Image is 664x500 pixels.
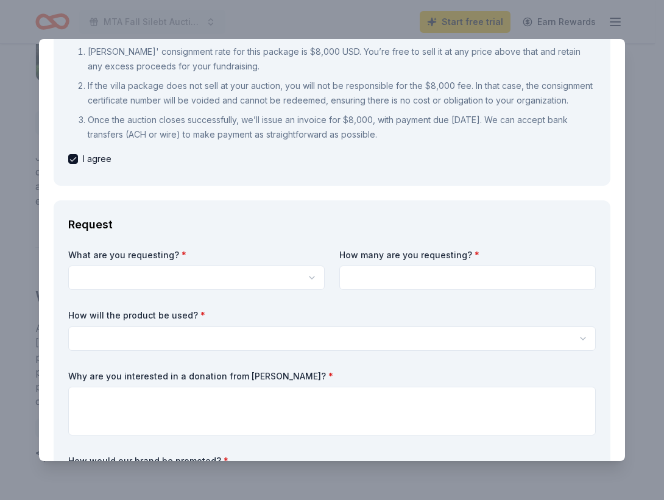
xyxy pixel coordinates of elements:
[68,309,596,322] label: How will the product be used?
[83,152,111,166] span: I agree
[68,370,596,382] label: Why are you interested in a donation from [PERSON_NAME]?
[88,113,596,142] p: Once the auction closes successfully, we’ll issue an invoice for $8,000, with payment due [DATE]....
[88,79,596,108] p: If the villa package does not sell at your auction, you will not be responsible for the $8,000 fe...
[68,215,596,234] div: Request
[339,249,596,261] label: How many are you requesting?
[88,44,596,74] p: [PERSON_NAME]' consignment rate for this package is $8,000 USD. You’re free to sell it at any pri...
[68,249,325,261] label: What are you requesting?
[68,455,596,467] label: How would our brand be promoted?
